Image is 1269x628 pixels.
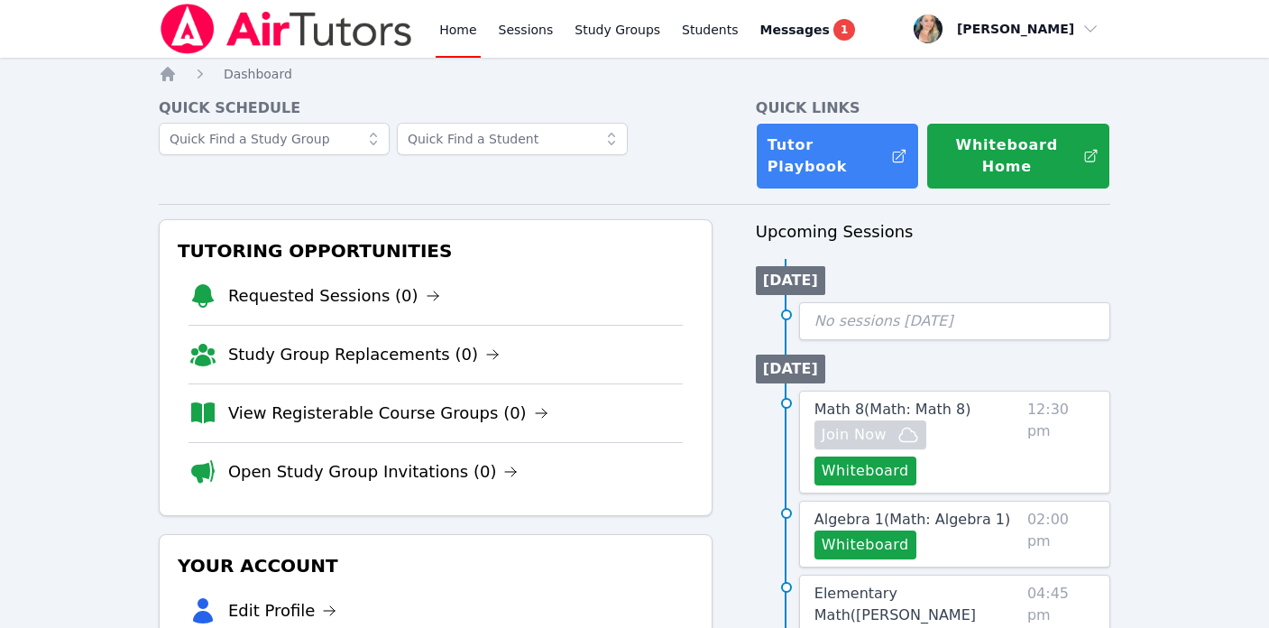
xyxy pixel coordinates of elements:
a: Study Group Replacements (0) [228,342,500,367]
span: Algebra 1 ( Math: Algebra 1 ) [814,511,1010,528]
li: [DATE] [756,266,825,295]
a: Open Study Group Invitations (0) [228,459,519,485]
input: Quick Find a Student [397,123,628,155]
a: Algebra 1(Math: Algebra 1) [814,509,1010,531]
span: Math 8 ( Math: Math 8 ) [814,401,971,418]
a: Requested Sessions (0) [228,283,440,309]
a: Edit Profile [228,598,337,623]
button: Join Now [814,420,926,449]
li: [DATE] [756,355,825,383]
h4: Quick Links [756,97,1110,119]
span: No sessions [DATE] [814,312,953,329]
h3: Your Account [174,549,697,582]
nav: Breadcrumb [159,65,1110,83]
span: 12:30 pm [1027,399,1095,485]
button: Whiteboard Home [926,123,1110,189]
a: View Registerable Course Groups (0) [228,401,548,426]
h3: Upcoming Sessions [756,219,1110,245]
a: Dashboard [224,65,292,83]
span: 1 [833,19,855,41]
h4: Quick Schedule [159,97,713,119]
button: Whiteboard [814,531,916,559]
span: Dashboard [224,67,292,81]
h3: Tutoring Opportunities [174,235,697,267]
a: Tutor Playbook [756,123,919,189]
span: Messages [760,21,830,39]
button: Whiteboard [814,457,916,485]
input: Quick Find a Study Group [159,123,390,155]
a: Math 8(Math: Math 8) [814,399,971,420]
span: Join Now [822,424,887,446]
span: 02:00 pm [1027,509,1095,559]
img: Air Tutors [159,4,414,54]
